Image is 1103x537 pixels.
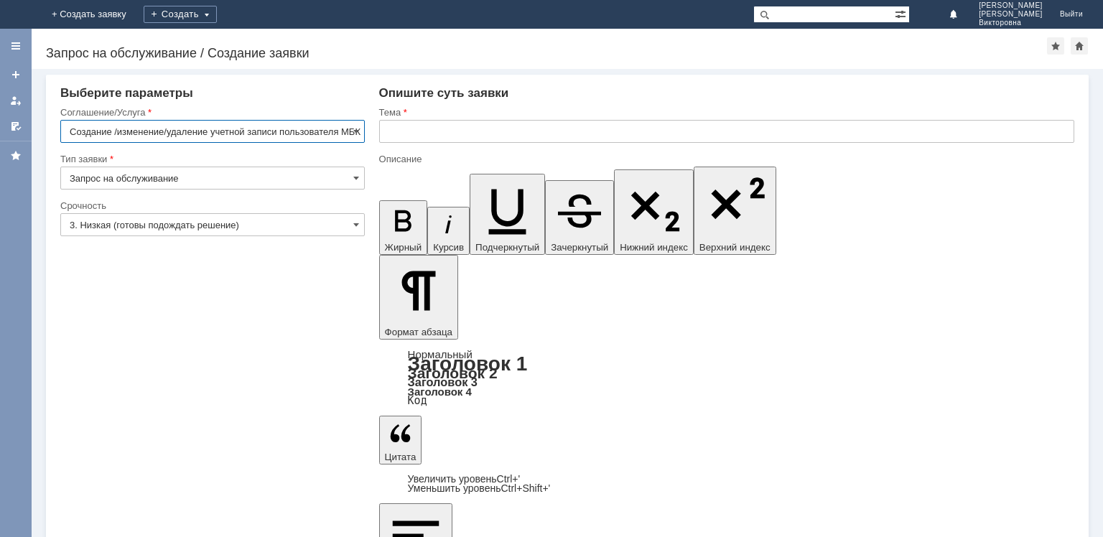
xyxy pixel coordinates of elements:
[4,115,27,138] a: Мои согласования
[408,365,498,381] a: Заголовок 2
[385,452,416,462] span: Цитата
[379,200,428,255] button: Жирный
[4,89,27,112] a: Мои заявки
[144,6,217,23] div: Создать
[433,242,464,253] span: Курсив
[979,1,1043,10] span: [PERSON_NAME]
[60,86,193,100] span: Выберите параметры
[385,242,422,253] span: Жирный
[694,167,776,255] button: Верхний индекс
[408,352,528,375] a: Заголовок 1
[614,169,694,255] button: Нижний индекс
[379,416,422,464] button: Цитата
[551,242,608,253] span: Зачеркнутый
[379,154,1071,164] div: Описание
[408,375,478,388] a: Заголовок 3
[379,86,509,100] span: Опишите суть заявки
[497,473,521,485] span: Ctrl+'
[408,482,551,494] a: Decrease
[379,255,458,340] button: Формат абзаца
[979,10,1043,19] span: [PERSON_NAME]
[545,180,614,255] button: Зачеркнутый
[379,350,1074,406] div: Формат абзаца
[408,348,473,360] a: Нормальный
[4,63,27,86] a: Создать заявку
[979,19,1043,27] span: Викторовна
[379,108,1071,117] div: Тема
[470,174,545,255] button: Подчеркнутый
[1071,37,1088,55] div: Сделать домашней страницей
[1047,37,1064,55] div: Добавить в избранное
[408,386,472,398] a: Заголовок 4
[408,394,427,407] a: Код
[379,475,1074,493] div: Цитата
[408,473,521,485] a: Increase
[620,242,688,253] span: Нижний индекс
[385,327,452,337] span: Формат абзаца
[475,242,539,253] span: Подчеркнутый
[501,482,550,494] span: Ctrl+Shift+'
[60,201,362,210] div: Срочность
[60,154,362,164] div: Тип заявки
[699,242,771,253] span: Верхний индекс
[46,46,1047,60] div: Запрос на обслуживание / Создание заявки
[895,6,909,20] span: Расширенный поиск
[427,207,470,255] button: Курсив
[60,108,362,117] div: Соглашение/Услуга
